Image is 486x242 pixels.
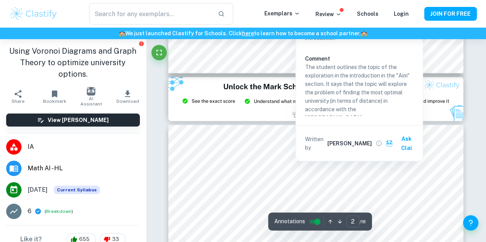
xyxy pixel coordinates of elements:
p: Review [315,10,342,18]
button: JOIN FOR FREE [424,7,477,21]
h6: Comment [305,54,413,63]
span: Current Syllabus [54,186,100,194]
button: AI Assistant [73,86,109,107]
h6: We just launched Clastify for Schools. Click to learn how to become a school partner. [2,29,484,38]
h6: View [PERSON_NAME] [48,116,109,124]
button: View full profile [373,138,384,149]
button: Download [109,86,146,107]
div: This exemplar is based on the current syllabus. Feel free to refer to it for inspiration/ideas wh... [54,186,100,194]
button: Report issue [139,41,144,46]
img: AI Assistant [87,87,95,95]
span: Math AI - HL [28,164,140,173]
img: clai.svg [386,140,393,147]
img: Ad [168,77,463,121]
p: Exemplars [264,9,300,18]
h6: [PERSON_NAME] [327,139,372,148]
img: Clastify logo [9,6,58,21]
button: Breakdown [46,208,71,215]
span: 🏫 [119,30,125,36]
span: AI Assistant [78,96,105,107]
button: Ask Clai [384,132,420,155]
p: Written by [305,135,326,152]
button: View [PERSON_NAME] [6,114,140,127]
button: Fullscreen [151,45,167,60]
a: Schools [357,11,378,17]
span: Annotations [274,217,305,226]
a: here [242,30,254,36]
a: Login [394,11,409,17]
span: IA [28,142,140,151]
span: ( ) [45,208,73,215]
span: [DATE] [28,185,48,194]
span: / 18 [360,218,366,225]
p: The student outlines the topic of the exploration in the introduction in the "Aim" section. It sa... [305,63,413,122]
button: Help and Feedback [463,215,478,230]
input: Search for any exemplars... [89,3,212,25]
p: 6 [28,207,32,216]
h1: Using Voronoi Diagrams and Graph Theory to optimize university options. [6,45,140,80]
span: Share [12,99,25,104]
span: Bookmark [43,99,66,104]
button: Bookmark [36,86,73,107]
span: 🏫 [361,30,367,36]
span: Download [116,99,139,104]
